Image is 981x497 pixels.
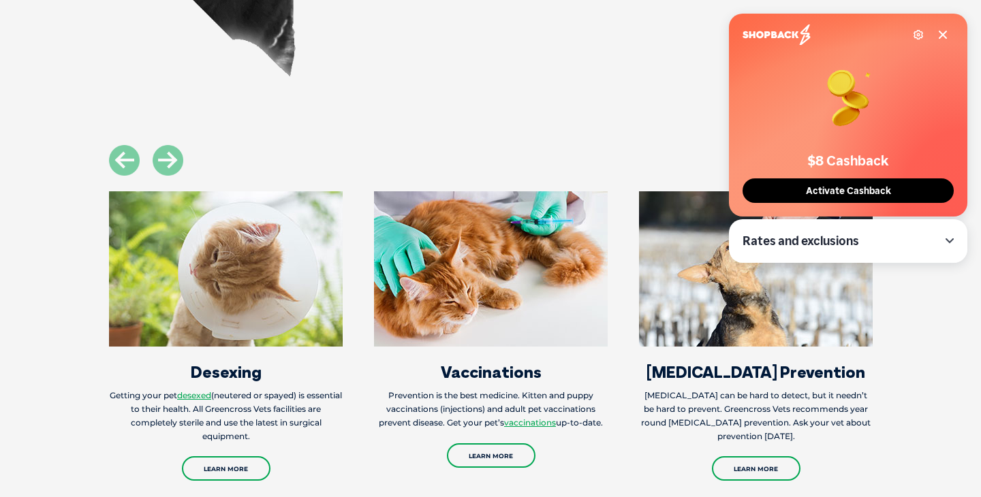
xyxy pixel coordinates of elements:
[177,390,211,400] a: desexed
[374,364,608,380] h3: Vaccinations
[374,389,608,430] p: Prevention is the best medicine. Kitten and puppy vaccinations (injections) and adult pet vaccina...
[639,364,873,380] h3: [MEDICAL_DATA] Prevention
[109,364,343,380] h3: Desexing
[182,456,270,481] a: Learn More
[447,443,535,468] a: Learn More
[109,389,343,443] p: Getting your pet (neutered or spayed) is essential to their health. All Greencross Vets facilitie...
[504,417,556,428] a: vaccinations
[712,456,800,481] a: Learn More
[639,389,873,443] p: [MEDICAL_DATA] can be hard to detect, but it needn’t be hard to prevent. Greencross Vets recommen...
